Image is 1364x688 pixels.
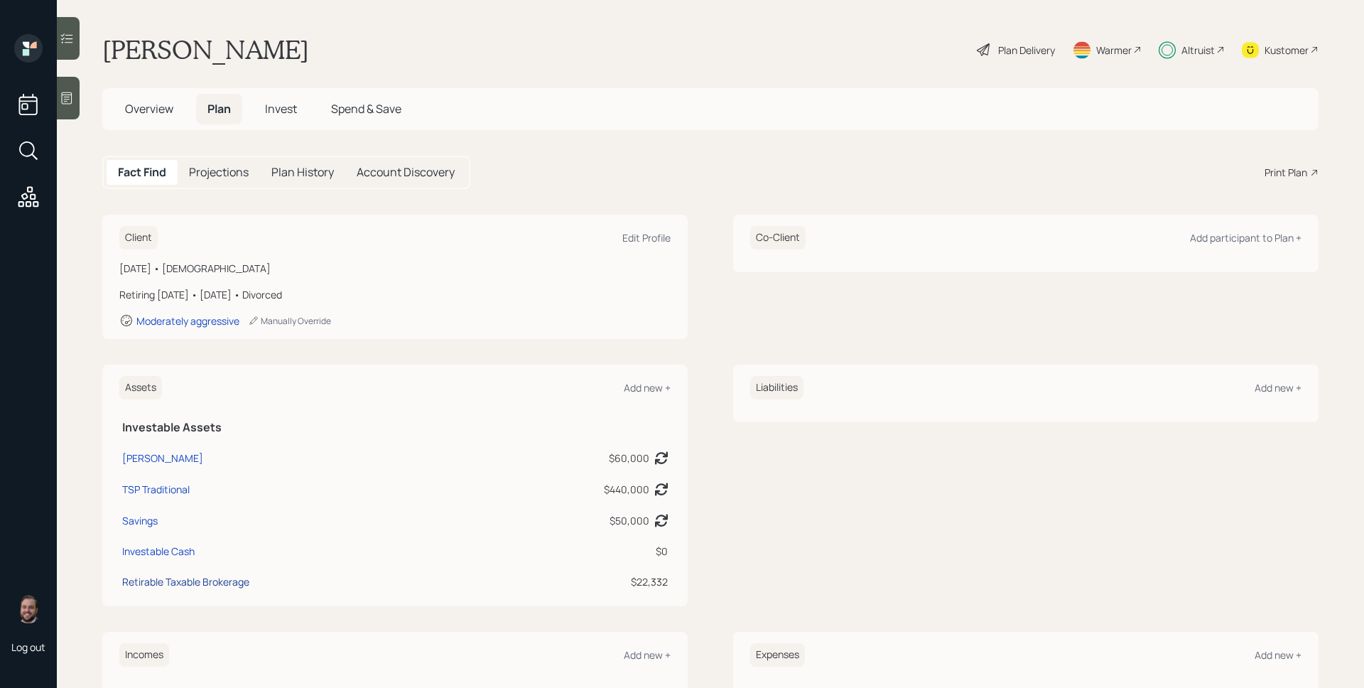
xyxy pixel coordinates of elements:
[609,451,649,466] div: $60,000
[331,101,401,117] span: Spend & Save
[750,376,803,399] h6: Liabilities
[122,544,195,559] div: Investable Cash
[624,381,671,394] div: Add new +
[604,482,649,497] div: $440,000
[248,315,331,327] div: Manually Override
[122,482,190,497] div: TSP Traditional
[1181,43,1215,58] div: Altruist
[484,574,668,589] div: $22,332
[624,648,671,662] div: Add new +
[119,287,671,302] div: Retiring [DATE] • [DATE] • Divorced
[102,34,309,65] h1: [PERSON_NAME]
[119,226,158,249] h6: Client
[271,166,334,179] h5: Plan History
[122,574,249,589] div: Retirable Taxable Brokerage
[357,166,455,179] h5: Account Discovery
[750,226,806,249] h6: Co-Client
[118,166,166,179] h5: Fact Find
[119,376,162,399] h6: Assets
[119,261,671,276] div: [DATE] • [DEMOGRAPHIC_DATA]
[189,166,249,179] h5: Projections
[610,513,649,528] div: $50,000
[265,101,297,117] span: Invest
[1255,381,1301,394] div: Add new +
[750,643,805,667] h6: Expenses
[1190,231,1301,244] div: Add participant to Plan +
[122,451,203,466] div: [PERSON_NAME]
[1096,43,1132,58] div: Warmer
[1265,165,1307,180] div: Print Plan
[1265,43,1309,58] div: Kustomer
[122,513,158,528] div: Savings
[122,421,668,434] h5: Investable Assets
[125,101,173,117] span: Overview
[998,43,1055,58] div: Plan Delivery
[119,643,169,667] h6: Incomes
[1255,648,1301,662] div: Add new +
[14,595,43,623] img: james-distasi-headshot.png
[11,640,45,654] div: Log out
[207,101,231,117] span: Plan
[484,544,668,559] div: $0
[136,314,239,328] div: Moderately aggressive
[622,231,671,244] div: Edit Profile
